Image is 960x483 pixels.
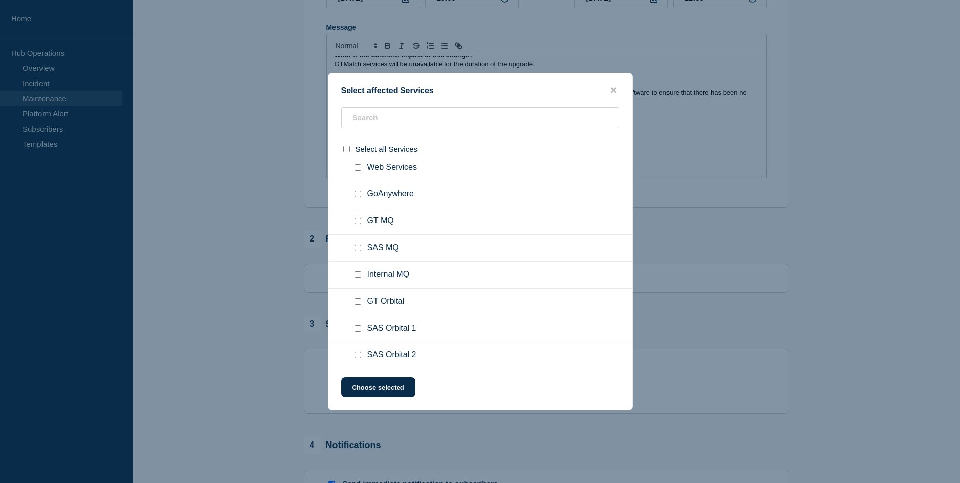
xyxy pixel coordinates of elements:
input: GT MQ checkbox [355,218,361,224]
span: Internal MQ [367,270,410,280]
span: GoAnywhere [367,189,414,199]
input: SAS Orbital 2 checkbox [355,352,361,358]
input: SAS Orbital 1 checkbox [355,325,361,332]
span: GT Orbital [367,297,405,307]
input: SAS MQ checkbox [355,245,361,251]
input: GT Orbital checkbox [355,298,361,305]
span: Web Services [367,163,417,173]
span: Select all Services [356,145,418,153]
input: Search [341,107,619,128]
span: GT MQ [367,216,394,226]
input: Web Services checkbox [355,164,361,171]
span: SAS Orbital 1 [367,324,416,334]
input: GoAnywhere checkbox [355,191,361,197]
button: close button [608,86,619,95]
div: Select affected Services [328,86,632,95]
span: SAS Orbital 2 [367,350,416,360]
button: Choose selected [341,377,415,397]
input: Internal MQ checkbox [355,271,361,278]
span: SAS MQ [367,243,399,253]
input: select all checkbox [343,146,350,152]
